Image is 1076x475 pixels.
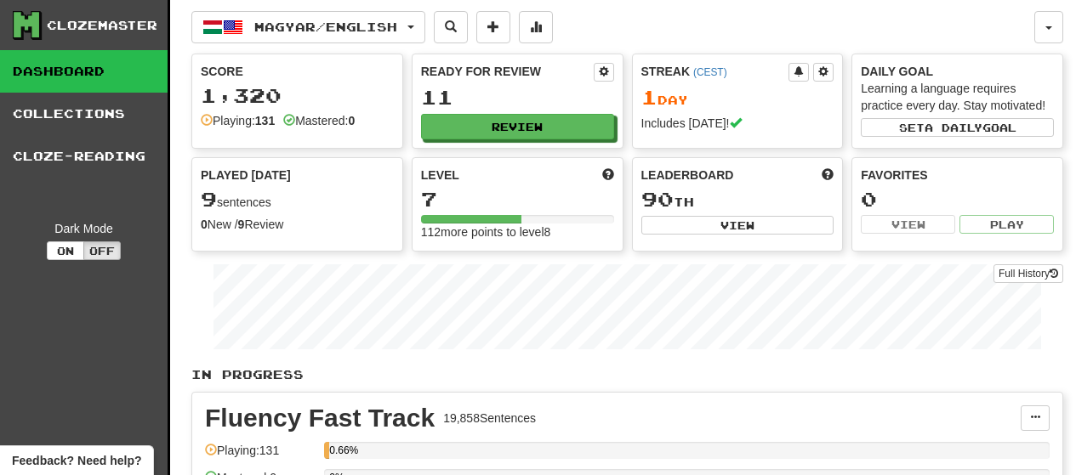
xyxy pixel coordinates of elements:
div: Ready for Review [421,63,594,80]
div: Includes [DATE]! [641,115,834,132]
span: 9 [201,187,217,211]
span: This week in points, UTC [822,167,834,184]
strong: 0 [201,218,208,231]
button: Magyar/English [191,11,425,43]
span: 90 [641,187,674,211]
div: Dark Mode [13,220,155,237]
div: 1,320 [201,85,394,106]
div: 7 [421,189,614,210]
span: Open feedback widget [12,452,141,469]
span: Level [421,167,459,184]
div: sentences [201,189,394,211]
button: View [641,216,834,235]
button: Seta dailygoal [861,118,1054,137]
span: a daily [925,122,982,133]
strong: 0 [348,114,355,127]
span: Magyar / English [254,20,397,34]
div: New / Review [201,216,394,233]
span: 1 [641,85,658,109]
button: More stats [519,11,553,43]
a: (CEST) [693,66,727,78]
div: 11 [421,87,614,108]
div: Playing: 131 [205,442,316,470]
div: Mastered: [283,112,355,129]
div: Daily Goal [861,63,1054,80]
button: Off [83,241,121,260]
button: View [861,215,955,234]
strong: 131 [255,114,275,127]
div: 0 [861,189,1054,210]
div: Score [201,63,394,80]
div: Fluency Fast Track [205,405,435,431]
span: Played [DATE] [201,167,291,184]
button: On [47,241,84,260]
div: th [641,189,834,211]
div: Favorites [861,167,1054,184]
div: Playing: [201,112,275,129]
div: Streak [641,63,789,80]
strong: 9 [238,218,245,231]
div: 19,858 Sentences [443,410,536,427]
button: Review [421,114,614,139]
span: Leaderboard [641,167,734,184]
p: In Progress [191,366,1063,383]
a: Full History [993,264,1063,283]
span: Score more points to level up [602,167,614,184]
div: Clozemaster [47,17,157,34]
button: Add sentence to collection [476,11,510,43]
div: Learning a language requires practice every day. Stay motivated! [861,80,1054,114]
button: Search sentences [434,11,468,43]
button: Play [959,215,1054,234]
div: 112 more points to level 8 [421,223,614,240]
div: Day [641,87,834,109]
